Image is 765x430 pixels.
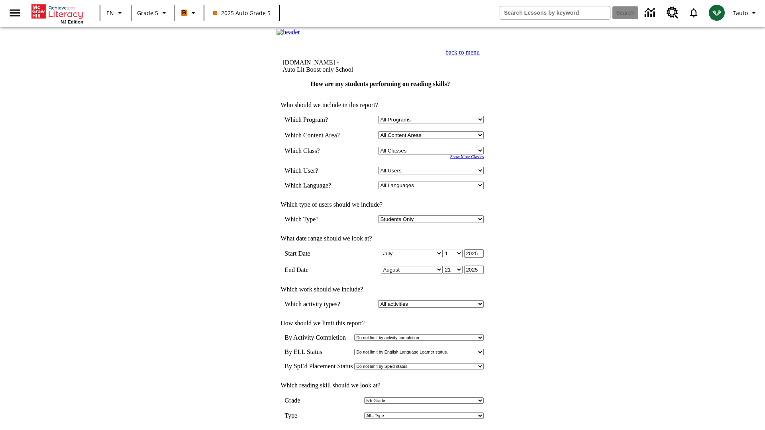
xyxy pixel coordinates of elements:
[178,6,201,20] button: Boost Class color is orange. Change class color
[277,235,484,242] td: What date range should we look at?
[134,6,172,20] button: Grade: Grade 5, Select a grade
[284,147,351,154] td: Which Class?
[445,49,480,56] a: back to menu
[284,412,304,419] td: Type
[277,201,484,208] td: Which type of users should we include?
[284,182,351,189] td: Which Language?
[730,6,762,20] button: Profile/Settings
[284,363,353,370] td: By SpEd Placement Status
[213,9,271,17] span: 2025 Auto Grade 5
[640,2,662,24] a: Data Center
[284,348,353,356] td: By ELL Status
[277,382,484,389] td: Which reading skill should we look at?
[284,215,351,223] td: Which Type?
[31,3,83,24] div: Home
[500,6,610,19] input: search field
[733,9,748,17] span: Tauto
[137,9,158,17] span: Grade 5
[662,2,683,23] a: Resource Center, Will open in new tab
[450,154,484,159] a: Show More Classes
[284,397,307,404] td: Grade
[284,167,351,174] td: Which User?
[277,286,484,293] td: Which work should we include?
[704,2,730,23] button: Select a new avatar
[61,20,83,24] span: NJ Edition
[284,300,351,308] td: Which activity types?
[284,334,353,341] td: By Activity Completion
[3,1,27,25] button: Open side menu
[277,29,300,36] img: header
[106,9,114,17] span: EN
[277,102,484,109] td: Who should we include in this report?
[277,320,484,327] td: How should we limit this report?
[282,66,353,73] nobr: Auto Lit Boost only School
[103,6,128,20] button: Language: EN, Select a language
[310,80,450,87] a: How are my students performing on reading skills?
[284,116,351,123] td: Which Program?
[282,59,404,73] td: [DOMAIN_NAME] -
[284,266,351,274] td: End Date
[709,5,725,21] img: avatar image
[182,8,186,18] span: B
[683,2,704,23] a: Notifications
[284,132,340,139] nobr: Which Content Area?
[284,249,351,258] td: Start Date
